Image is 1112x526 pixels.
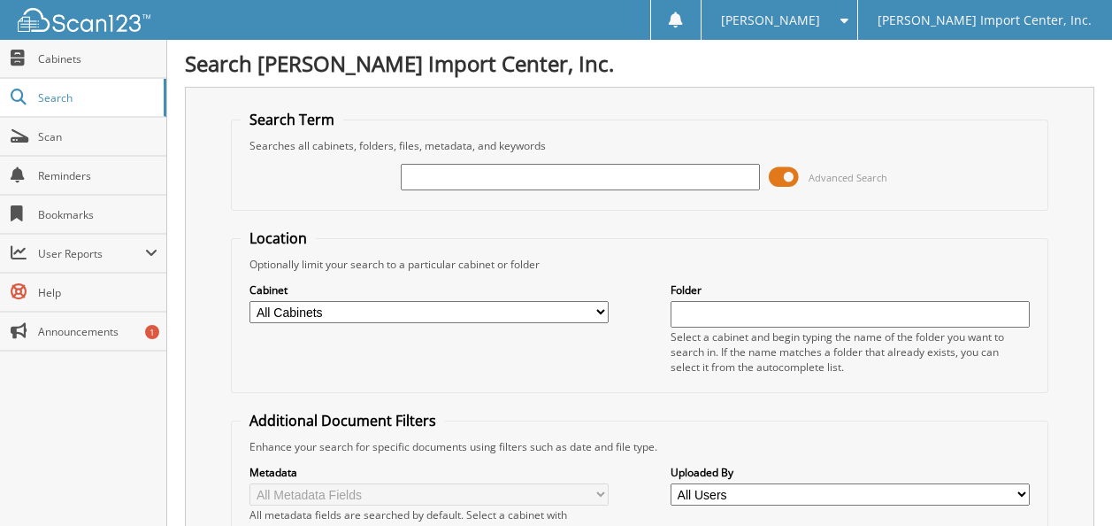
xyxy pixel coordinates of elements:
[671,282,1030,298] label: Folder
[38,51,157,66] span: Cabinets
[38,129,157,144] span: Scan
[38,285,157,300] span: Help
[241,257,1038,272] div: Optionally limit your search to a particular cabinet or folder
[38,207,157,222] span: Bookmarks
[38,246,145,261] span: User Reports
[809,171,887,184] span: Advanced Search
[878,15,1092,26] span: [PERSON_NAME] Import Center, Inc.
[249,282,609,298] label: Cabinet
[145,325,159,339] div: 1
[249,465,609,480] label: Metadata
[241,228,316,248] legend: Location
[38,90,155,105] span: Search
[241,138,1038,153] div: Searches all cabinets, folders, files, metadata, and keywords
[241,439,1038,454] div: Enhance your search for specific documents using filters such as date and file type.
[721,15,820,26] span: [PERSON_NAME]
[38,168,157,183] span: Reminders
[18,8,150,32] img: scan123-logo-white.svg
[38,324,157,339] span: Announcements
[185,49,1094,78] h1: Search [PERSON_NAME] Import Center, Inc.
[241,411,445,430] legend: Additional Document Filters
[671,329,1030,375] div: Select a cabinet and begin typing the name of the folder you want to search in. If the name match...
[671,465,1030,480] label: Uploaded By
[241,110,343,129] legend: Search Term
